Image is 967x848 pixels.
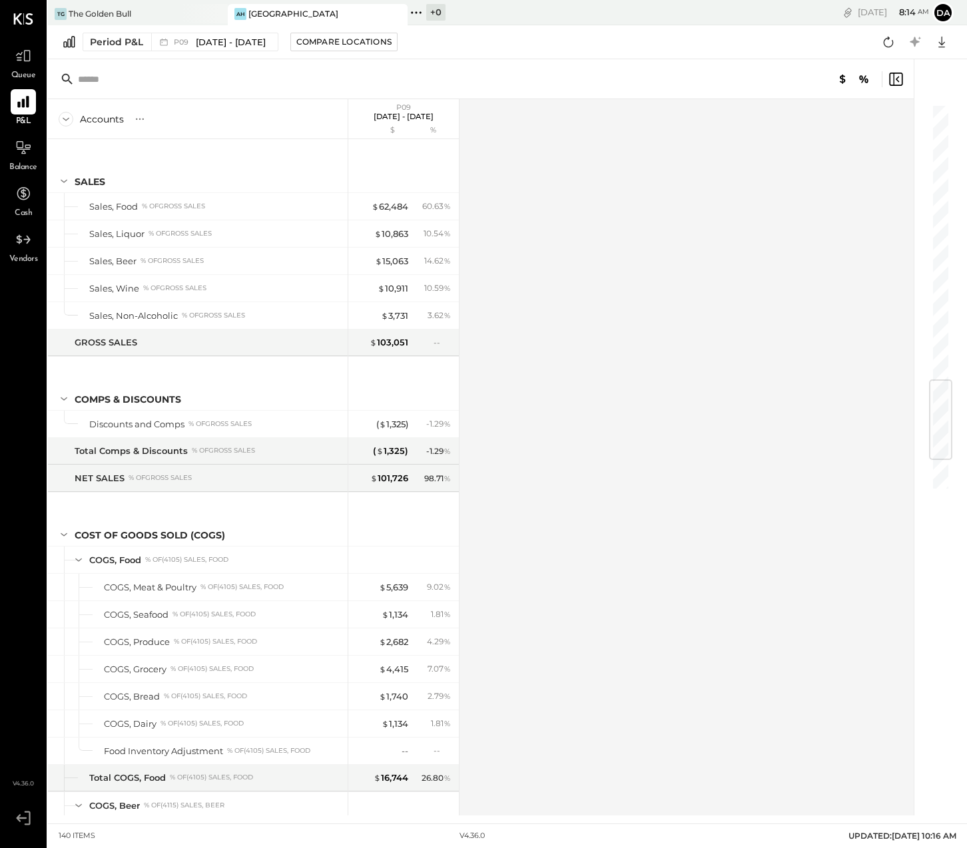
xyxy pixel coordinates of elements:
div: COGS, Bread [104,690,160,703]
div: Period P&L [90,35,143,49]
div: COGS, Food [89,554,141,566]
span: [DATE] - [DATE] [196,36,266,49]
span: % [444,255,451,266]
div: ( 1,325 ) [376,418,408,431]
div: 7.07 [428,663,451,675]
div: % of GROSS SALES [129,473,192,483]
div: 10.59 [424,282,451,294]
div: COGS, Meat & Poultry [104,581,196,594]
span: % [444,473,451,483]
a: Cash [1,181,46,220]
span: % [444,718,451,728]
p: [DATE] - [DATE] [374,112,434,121]
div: % of (4105) Sales, Food [174,637,257,646]
div: 16,744 [374,771,408,784]
div: % of (4105) Sales, Food [170,773,253,782]
div: 1,134 [382,718,408,730]
div: Comps & Discounts [75,393,181,406]
span: $ [370,337,377,347]
span: $ [382,718,389,729]
button: Period P&L P09[DATE] - [DATE] [83,33,278,51]
span: % [444,445,451,456]
span: P&L [16,116,31,128]
div: % of (4115) Sales, Beer [144,801,224,810]
span: % [444,772,451,783]
span: Cash [15,208,32,220]
div: - 1.29 [426,418,451,430]
div: 140 items [59,831,95,841]
div: 10,911 [378,282,408,295]
span: % [444,418,451,429]
div: 5,639 [379,581,408,594]
div: + 0 [426,4,446,21]
div: 62,484 [372,200,408,213]
span: $ [382,609,389,620]
div: 3.62 [428,310,451,321]
div: % of GROSS SALES [149,229,212,238]
div: Accounts [80,112,124,126]
div: $ [355,125,408,136]
div: 98.71 [424,473,451,485]
div: 2,682 [379,636,408,648]
span: % [444,663,451,674]
div: Food Inventory Adjustment [104,745,223,757]
div: 14.62 [424,255,451,267]
div: % of GROSS SALES [182,311,245,320]
span: % [444,310,451,320]
span: % [444,228,451,238]
div: % of GROSS SALES [192,446,255,455]
div: - 1.29 [426,445,451,457]
div: % of (4105) Sales, Food [145,555,228,564]
div: 1,740 [379,690,408,703]
span: $ [379,636,386,647]
span: Vendors [9,254,38,266]
div: % of GROSS SALES [141,256,204,266]
div: -- [434,745,451,756]
div: 26.80 [422,772,451,784]
div: -- [402,745,408,757]
div: % of (4105) Sales, Food [164,692,247,701]
div: COGS, Grocery [104,663,166,676]
button: da [932,2,954,23]
div: Sales, Beer [89,255,137,268]
div: COGS, Produce [104,636,170,648]
div: 3,731 [381,310,408,322]
span: $ [379,582,386,592]
div: Sales, Food [89,200,138,213]
div: Sales, Wine [89,282,139,295]
span: $ [370,473,378,483]
div: 1.81 [431,608,451,620]
button: Compare Locations [290,33,398,51]
span: $ [378,283,385,294]
span: UPDATED: [DATE] 10:16 AM [848,831,956,841]
div: 101,726 [370,472,408,485]
span: $ [374,772,381,783]
div: TG [55,8,67,20]
div: % of (4105) Sales, Food [227,746,310,755]
div: % of (4105) Sales, Food [200,582,284,592]
div: SALES [75,175,105,188]
div: 10,863 [374,228,408,240]
div: 9.02 [427,581,451,593]
div: Sales, Non-Alcoholic [89,310,178,322]
div: GROSS SALES [75,336,137,349]
span: % [444,282,451,293]
div: [GEOGRAPHIC_DATA] [248,8,338,19]
span: % [444,608,451,619]
div: 4,415 [379,663,408,676]
span: $ [375,256,382,266]
div: Total COGS, Food [89,771,166,784]
div: COGS, Beer [89,799,140,812]
div: 10.54 [424,228,451,240]
div: The Golden Bull [69,8,131,19]
div: 1.81 [431,718,451,730]
div: 103,051 [370,336,408,349]
div: [DATE] [858,6,929,19]
span: Queue [11,70,36,82]
a: Vendors [1,227,46,266]
div: copy link [841,5,854,19]
a: Queue [1,43,46,82]
div: % of GROSS SALES [142,202,205,211]
span: P09 [174,39,192,46]
div: v 4.36.0 [460,831,485,841]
